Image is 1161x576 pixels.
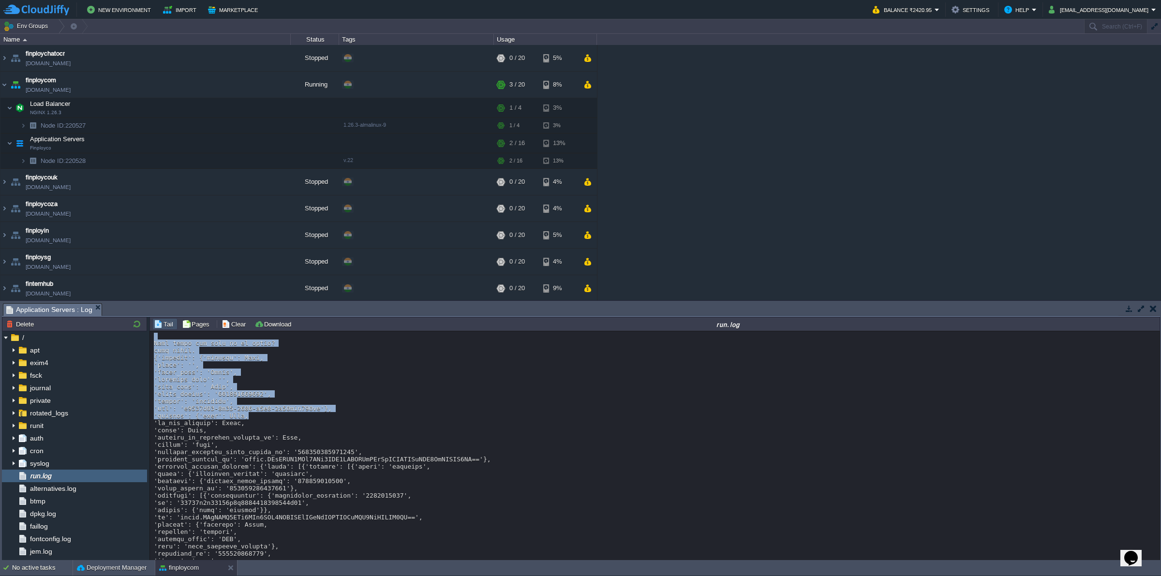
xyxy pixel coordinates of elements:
[28,459,51,468] a: syslog
[26,153,40,168] img: AMDAwAAAACH5BAEAAAAALAAAAAABAAEAAAICRAEAOw==
[26,226,49,236] a: finployin
[509,195,525,222] div: 0 / 20
[298,320,1159,328] div: run.log
[20,153,26,168] img: AMDAwAAAACH5BAEAAAAALAAAAAABAAEAAAICRAEAOw==
[28,371,44,380] a: fsck
[28,396,52,405] a: private
[26,75,56,85] a: finploycom
[509,249,525,275] div: 0 / 20
[13,98,27,118] img: AMDAwAAAACH5BAEAAAAALAAAAAABAAEAAAICRAEAOw==
[291,45,339,71] div: Stopped
[29,100,72,108] span: Load Balancer
[222,320,249,328] button: Clear
[26,59,71,68] a: [DOMAIN_NAME]
[543,45,575,71] div: 5%
[28,346,41,354] a: apt
[87,4,154,15] button: New Environment
[543,169,575,195] div: 4%
[28,472,53,480] a: run.log
[26,49,65,59] a: finploychatocr
[543,249,575,275] div: 4%
[28,497,47,505] a: btmp
[29,135,86,143] span: Application Servers
[28,421,45,430] a: runit
[13,133,27,153] img: AMDAwAAAACH5BAEAAAAALAAAAAABAAEAAAICRAEAOw==
[26,279,53,289] a: finternhub
[40,157,87,165] span: 220528
[0,45,8,71] img: AMDAwAAAACH5BAEAAAAALAAAAAABAAEAAAICRAEAOw==
[28,434,45,443] a: auth
[509,72,525,98] div: 3 / 20
[494,34,596,45] div: Usage
[30,110,61,116] span: NGINX 1.26.3
[873,4,935,15] button: Balance ₹2420.95
[20,333,26,342] a: /
[26,173,58,182] a: finploycouk
[26,236,71,245] a: [DOMAIN_NAME]
[509,98,521,118] div: 1 / 4
[291,34,339,45] div: Status
[509,169,525,195] div: 0 / 20
[29,135,86,143] a: Application ServersFinployco
[543,195,575,222] div: 4%
[26,182,71,192] a: [DOMAIN_NAME]
[254,320,294,328] button: Download
[40,121,87,130] span: 220527
[343,157,353,163] span: v.22
[154,320,176,328] button: Tail
[509,133,525,153] div: 2 / 16
[40,157,87,165] a: Node ID:220528
[0,72,8,98] img: AMDAwAAAACH5BAEAAAAALAAAAAABAAEAAAICRAEAOw==
[159,563,199,573] button: finploycom
[9,195,22,222] img: AMDAwAAAACH5BAEAAAAALAAAAAABAAEAAAICRAEAOw==
[28,446,45,455] a: cron
[26,289,71,298] a: [DOMAIN_NAME]
[509,118,520,133] div: 1 / 4
[9,275,22,301] img: AMDAwAAAACH5BAEAAAAALAAAAAABAAEAAAICRAEAOw==
[6,304,92,316] span: Application Servers : Log
[509,275,525,301] div: 0 / 20
[543,133,575,153] div: 13%
[28,358,50,367] span: exim4
[543,98,575,118] div: 3%
[26,252,51,262] span: finploysg
[0,222,8,248] img: AMDAwAAAACH5BAEAAAAALAAAAAABAAEAAAICRAEAOw==
[26,199,58,209] a: finploycoza
[509,222,525,248] div: 0 / 20
[291,249,339,275] div: Stopped
[509,45,525,71] div: 0 / 20
[26,85,71,95] a: [DOMAIN_NAME]
[163,4,199,15] button: Import
[343,122,386,128] span: 1.26.3-almalinux-9
[291,275,339,301] div: Stopped
[291,195,339,222] div: Stopped
[3,19,51,33] button: Env Groups
[7,133,13,153] img: AMDAwAAAACH5BAEAAAAALAAAAAABAAEAAAICRAEAOw==
[41,157,65,164] span: Node ID:
[28,522,49,531] a: faillog
[26,209,71,219] a: [DOMAIN_NAME]
[28,560,51,568] a: lastlog
[0,169,8,195] img: AMDAwAAAACH5BAEAAAAALAAAAAABAAEAAAICRAEAOw==
[543,222,575,248] div: 5%
[0,249,8,275] img: AMDAwAAAACH5BAEAAAAALAAAAAABAAEAAAICRAEAOw==
[41,122,65,129] span: Node ID:
[1049,4,1151,15] button: [EMAIL_ADDRESS][DOMAIN_NAME]
[28,409,70,417] a: rotated_logs
[1004,4,1032,15] button: Help
[30,145,51,151] span: Finployco
[28,484,78,493] a: alternatives.log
